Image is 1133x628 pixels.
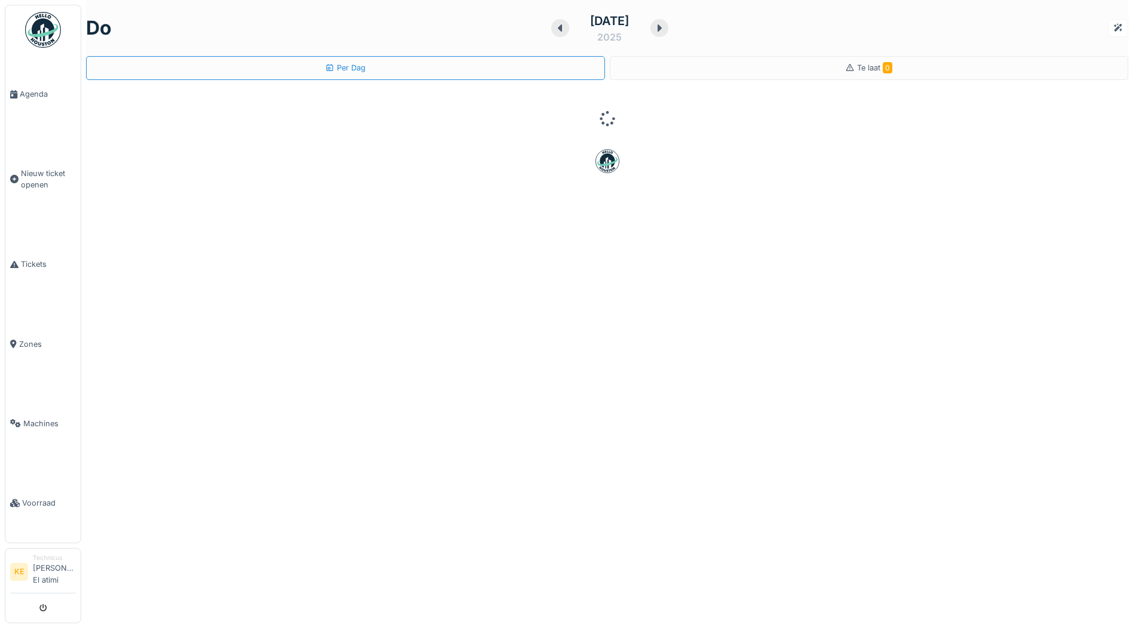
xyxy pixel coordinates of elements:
[33,553,76,590] li: [PERSON_NAME] El atimi
[33,553,76,562] div: Technicus
[23,418,76,429] span: Machines
[21,258,76,270] span: Tickets
[19,338,76,350] span: Zones
[5,134,81,224] a: Nieuw ticket openen
[590,12,629,30] div: [DATE]
[5,384,81,463] a: Machines
[5,225,81,304] a: Tickets
[21,168,76,190] span: Nieuw ticket openen
[10,553,76,593] a: KE Technicus[PERSON_NAME] El atimi
[5,54,81,134] a: Agenda
[25,12,61,48] img: Badge_color-CXgf-gQk.svg
[10,563,28,581] li: KE
[86,17,112,39] h1: do
[595,149,619,173] img: badge-BVDL4wpA.svg
[597,30,622,44] div: 2025
[5,463,81,543] a: Voorraad
[22,497,76,509] span: Voorraad
[5,304,81,384] a: Zones
[20,88,76,100] span: Agenda
[883,62,892,73] span: 0
[857,63,892,72] span: Te laat
[325,62,366,73] div: Per Dag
